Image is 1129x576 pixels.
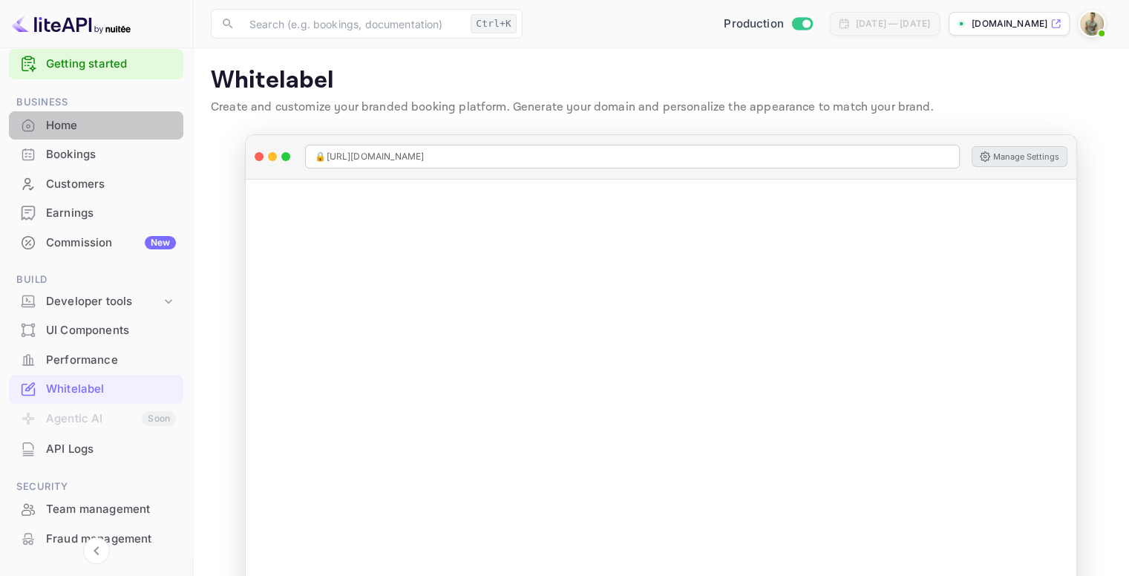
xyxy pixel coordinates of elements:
div: Performance [46,352,176,369]
div: Whitelabel [9,375,183,404]
input: Search (e.g. bookings, documentation) [240,9,465,39]
button: Manage Settings [972,146,1067,167]
a: Getting started [46,56,176,73]
span: 🔒 [URL][DOMAIN_NAME] [315,150,424,163]
div: Earnings [9,199,183,228]
div: Fraud management [9,525,183,554]
div: Developer tools [9,289,183,315]
div: Getting started [9,49,183,79]
a: CommissionNew [9,229,183,256]
div: CommissionNew [9,229,183,258]
div: Team management [9,495,183,524]
a: UI Components [9,316,183,344]
img: LiteAPI logo [12,12,131,36]
div: Performance [9,346,183,375]
a: Bookings [9,140,183,168]
span: Build [9,272,183,288]
div: Fraud management [46,531,176,548]
div: Commission [46,235,176,252]
a: Team management [9,495,183,523]
div: Earnings [46,205,176,222]
div: Whitelabel [46,381,176,398]
div: UI Components [46,322,176,339]
a: Performance [9,346,183,373]
span: Business [9,94,183,111]
div: New [145,236,176,249]
a: Home [9,111,183,139]
div: [DATE] — [DATE] [856,17,930,30]
a: Customers [9,170,183,197]
div: Home [46,117,176,134]
a: Whitelabel [9,375,183,402]
p: Create and customize your branded booking platform. Generate your domain and personalize the appe... [211,99,1111,117]
div: Ctrl+K [471,14,517,33]
div: Bookings [9,140,183,169]
p: Whitelabel [211,66,1111,96]
a: Earnings [9,199,183,226]
div: Bookings [46,146,176,163]
div: Developer tools [46,293,161,310]
div: Team management [46,501,176,518]
p: [DOMAIN_NAME] [972,17,1047,30]
div: UI Components [9,316,183,345]
span: Security [9,479,183,495]
a: Fraud management [9,525,183,552]
div: Customers [9,170,183,199]
a: API Logs [9,435,183,462]
span: Production [724,16,784,33]
button: Collapse navigation [83,537,110,564]
div: Switch to Sandbox mode [718,16,818,33]
div: API Logs [9,435,183,464]
div: Home [9,111,183,140]
div: API Logs [46,441,176,458]
img: Nyi Nyi Nay Naing [1080,12,1104,36]
div: Customers [46,176,176,193]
